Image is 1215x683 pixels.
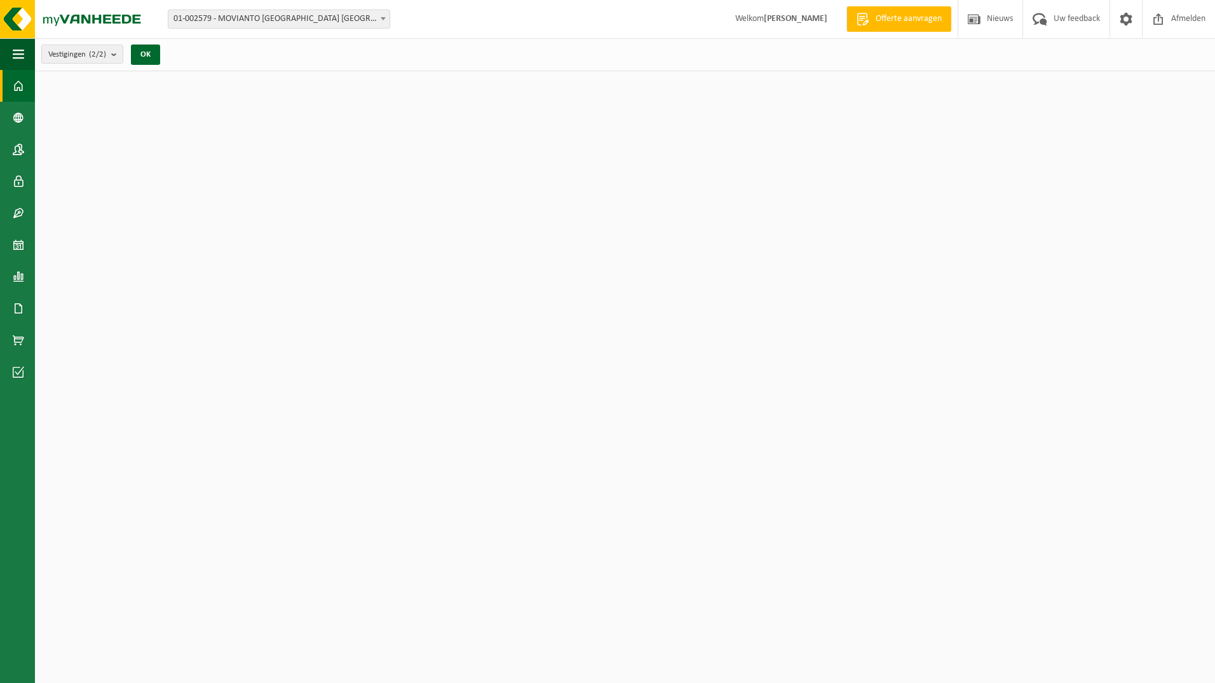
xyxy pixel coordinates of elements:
[872,13,945,25] span: Offerte aanvragen
[764,14,827,24] strong: [PERSON_NAME]
[131,45,160,65] button: OK
[48,45,106,64] span: Vestigingen
[168,10,390,29] span: 01-002579 - MOVIANTO BELGIUM NV - EREMBODEGEM
[89,50,106,59] count: (2/2)
[41,45,123,64] button: Vestigingen(2/2)
[846,6,951,32] a: Offerte aanvragen
[168,10,390,28] span: 01-002579 - MOVIANTO BELGIUM NV - EREMBODEGEM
